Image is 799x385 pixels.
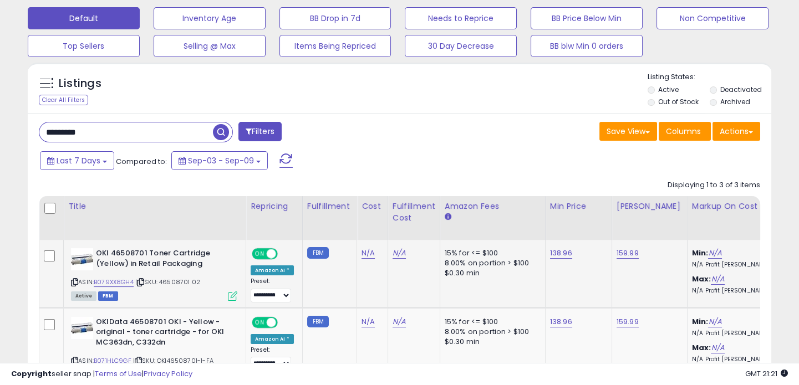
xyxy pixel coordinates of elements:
[445,317,537,327] div: 15% for <= $100
[40,151,114,170] button: Last 7 Days
[666,126,701,137] span: Columns
[445,258,537,268] div: 8.00% on portion > $100
[445,268,537,278] div: $0.30 min
[171,151,268,170] button: Sep-03 - Sep-09
[71,317,93,339] img: 41TQHp4IdOL._SL40_.jpg
[279,7,391,29] button: BB Drop in 7d
[279,35,391,57] button: Items Being Repriced
[711,274,724,285] a: N/A
[668,180,760,191] div: Displaying 1 to 3 of 3 items
[307,247,329,259] small: FBM
[154,35,266,57] button: Selling @ Max
[720,85,762,94] label: Deactivated
[445,248,537,258] div: 15% for <= $100
[11,369,192,379] div: seller snap | |
[405,35,517,57] button: 30 Day Decrease
[253,317,267,327] span: ON
[251,201,298,212] div: Repricing
[71,291,96,301] span: All listings currently available for purchase on Amazon
[658,85,679,94] label: Active
[11,368,52,379] strong: Copyright
[445,212,451,222] small: Amazon Fees.
[659,122,711,141] button: Columns
[307,316,329,327] small: FBM
[531,7,643,29] button: BB Price Below Min
[692,342,711,353] b: Max:
[39,95,88,105] div: Clear All Filters
[658,97,699,106] label: Out of Stock
[362,248,375,259] a: N/A
[28,35,140,57] button: Top Sellers
[692,287,784,295] p: N/A Profit [PERSON_NAME]
[445,327,537,337] div: 8.00% on portion > $100
[59,76,101,91] h5: Listings
[154,7,266,29] button: Inventory Age
[57,155,100,166] span: Last 7 Days
[362,316,375,327] a: N/A
[95,368,142,379] a: Terms of Use
[28,7,140,29] button: Default
[720,97,750,106] label: Archived
[393,248,406,259] a: N/A
[692,261,784,269] p: N/A Profit [PERSON_NAME]
[116,156,167,167] span: Compared to:
[617,248,639,259] a: 159.99
[238,122,282,141] button: Filters
[135,278,200,286] span: | SKU: 46508701 02
[276,249,294,259] span: OFF
[144,368,192,379] a: Privacy Policy
[745,368,788,379] span: 2025-09-17 21:21 GMT
[692,274,711,284] b: Max:
[307,201,352,212] div: Fulfillment
[71,248,93,270] img: 410HT4QzH4L._SL40_.jpg
[648,72,771,83] p: Listing States:
[708,248,721,259] a: N/A
[251,278,294,302] div: Preset:
[550,316,572,327] a: 138.96
[617,316,639,327] a: 159.99
[692,201,788,212] div: Markup on Cost
[276,317,294,327] span: OFF
[617,201,683,212] div: [PERSON_NAME]
[188,155,254,166] span: Sep-03 - Sep-09
[711,342,724,353] a: N/A
[393,316,406,327] a: N/A
[550,248,572,259] a: 138.96
[71,248,237,300] div: ASIN:
[656,7,769,29] button: Non Competitive
[96,248,231,271] b: OKI 46508701 Toner Cartridge (Yellow) in Retail Packaging
[94,278,134,287] a: B079XX8GH4
[687,196,792,240] th: The percentage added to the cost of goods (COGS) that forms the calculator for Min & Max prices.
[98,291,118,301] span: FBM
[251,334,294,344] div: Amazon AI *
[531,35,643,57] button: BB blw Min 0 orders
[692,330,784,337] p: N/A Profit [PERSON_NAME]
[251,265,294,275] div: Amazon AI *
[445,201,541,212] div: Amazon Fees
[445,337,537,347] div: $0.30 min
[393,201,435,224] div: Fulfillment Cost
[68,201,241,212] div: Title
[692,316,709,327] b: Min:
[692,248,709,258] b: Min:
[96,317,231,351] b: OKIData 46508701 OKI - Yellow - original - toner cartridge - for OKI MC363dn, C332dn
[550,201,607,212] div: Min Price
[713,122,760,141] button: Actions
[405,7,517,29] button: Needs to Reprice
[708,316,721,327] a: N/A
[362,201,383,212] div: Cost
[253,249,267,259] span: ON
[599,122,657,141] button: Save View
[251,346,294,371] div: Preset:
